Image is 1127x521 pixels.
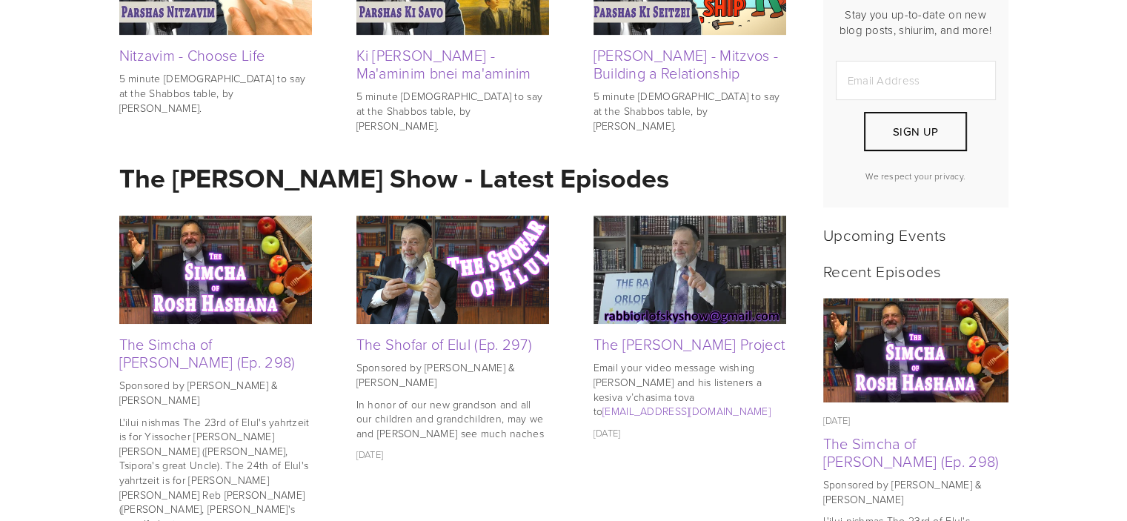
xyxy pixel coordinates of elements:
p: We respect your privacy. [836,170,996,182]
a: The Simcha of [PERSON_NAME] (Ep. 298) [119,333,296,372]
h2: Upcoming Events [823,225,1008,244]
p: Email your video message wishing [PERSON_NAME] and his listeners a kesiva v’chasima tova to [594,360,786,418]
h2: Recent Episodes [823,262,1008,280]
a: The Simcha of [PERSON_NAME] (Ep. 298) [823,433,1000,471]
a: [EMAIL_ADDRESS][DOMAIN_NAME] [602,404,771,418]
p: 5 minute [DEMOGRAPHIC_DATA] to say at the Shabbos table, by [PERSON_NAME]. [594,89,786,133]
a: The [PERSON_NAME] Project [594,333,786,354]
a: The Shofar of Elul (Ep. 297) [356,333,532,354]
p: Sponsored by [PERSON_NAME] & [PERSON_NAME] [356,360,549,389]
p: 5 minute [DEMOGRAPHIC_DATA] to say at the Shabbos table, by [PERSON_NAME]. [119,71,312,115]
strong: The [PERSON_NAME] Show - Latest Episodes [119,159,669,197]
img: The Simcha of Rosh Hashana (Ep. 298) [822,298,1008,402]
time: [DATE] [823,414,851,427]
p: Stay you up-to-date on new blog posts, shiurim, and more! [836,7,996,38]
p: 5 minute [DEMOGRAPHIC_DATA] to say at the Shabbos table, by [PERSON_NAME]. [356,89,549,133]
a: Ki [PERSON_NAME] - Ma'aminim bnei ma'aminim [356,44,531,83]
p: In honor of our new grandson and all our children and grandchildren, may we and [PERSON_NAME] see... [356,397,549,441]
time: [DATE] [594,426,621,439]
a: The Simcha of Rosh Hashana (Ep. 298) [823,298,1008,402]
input: Email Address [836,61,996,100]
button: Sign Up [864,112,966,151]
a: Nitzavim - Choose Life [119,44,265,65]
span: Sign Up [893,124,938,139]
p: Sponsored by [PERSON_NAME] & [PERSON_NAME] [119,378,312,407]
p: Sponsored by [PERSON_NAME] & [PERSON_NAME] [823,477,1008,506]
a: [PERSON_NAME] - Mitzvos - Building a Relationship [594,44,779,83]
img: The Simcha of Rosh Hashana (Ep. 298) [119,216,312,324]
img: The Rabbi Orlofsky Rosh Hashana Project [594,216,786,324]
img: The Shofar of Elul (Ep. 297) [356,216,549,324]
time: [DATE] [356,448,384,461]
